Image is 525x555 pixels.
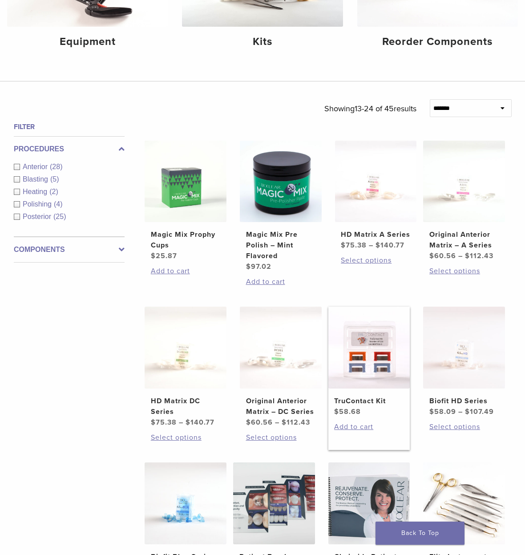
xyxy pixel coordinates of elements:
a: Add to cart: “TruContact Kit” [334,421,404,432]
a: Select options for “Original Anterior Matrix - A Series” [429,266,499,276]
span: $ [429,407,434,416]
label: Components [14,244,125,255]
h2: TruContact Kit [334,396,404,406]
img: TruContact Kit [328,307,410,389]
span: – [275,418,279,427]
bdi: 60.56 [246,418,273,427]
h4: Equipment [14,34,161,50]
img: HD Matrix A Series [335,141,417,223]
h4: Reorder Components [364,34,511,50]
bdi: 112.43 [282,418,310,427]
span: (5) [50,175,59,183]
a: Add to cart: “Magic Mix Prophy Cups” [151,266,220,276]
img: HD Matrix DC Series [145,307,226,389]
a: Biofit HD SeriesBiofit HD Series [423,307,505,417]
span: $ [334,407,339,416]
label: Procedures [14,144,125,154]
span: 13-24 of 45 [355,104,394,113]
a: Magic Mix Prophy CupsMagic Mix Prophy Cups $25.87 [145,141,226,262]
span: – [179,418,183,427]
span: (28) [50,163,62,170]
bdi: 97.02 [246,262,271,271]
a: HD Matrix A SeriesHD Matrix A Series [335,141,417,251]
span: $ [282,418,287,427]
span: $ [151,251,156,260]
h2: Biofit HD Series [429,396,499,406]
h4: Kits [189,34,335,50]
span: Anterior [23,163,50,170]
bdi: 75.38 [341,241,367,250]
h2: HD Matrix A Series [341,229,410,240]
span: – [369,241,373,250]
a: Select options for “HD Matrix A Series” [341,255,410,266]
a: Magic Mix Pre Polish - Mint FlavoredMagic Mix Pre Polish – Mint Flavored $97.02 [240,141,322,272]
a: Select options for “Biofit HD Series” [429,421,499,432]
span: $ [465,407,470,416]
span: $ [465,251,470,260]
img: Biofit HD Series [423,307,505,389]
a: Add to cart: “Magic Mix Pre Polish - Mint Flavored” [246,276,315,287]
a: Select options for “HD Matrix DC Series” [151,432,220,443]
img: Biofit Blue Series [145,462,226,544]
span: (25) [53,213,66,220]
bdi: 25.87 [151,251,177,260]
span: Polishing [23,200,54,208]
span: $ [246,262,251,271]
span: (4) [54,200,63,208]
a: TruContact KitTruContact Kit $58.68 [328,307,410,417]
h2: Magic Mix Pre Polish – Mint Flavored [246,229,315,261]
bdi: 75.38 [151,418,177,427]
img: Chairside Patient Book [328,462,410,544]
span: $ [186,418,190,427]
h2: Original Anterior Matrix – A Series [429,229,499,251]
img: Elite Instrument Set [423,462,505,544]
bdi: 58.09 [429,407,456,416]
img: Magic Mix Prophy Cups [145,141,226,223]
img: Original Anterior Matrix - DC Series [240,307,322,389]
span: (2) [49,188,58,195]
span: – [458,251,463,260]
a: Original Anterior Matrix - DC SeriesOriginal Anterior Matrix – DC Series [240,307,322,428]
bdi: 112.43 [465,251,493,260]
img: Patient Brochures [233,462,315,544]
bdi: 140.77 [376,241,404,250]
span: – [458,407,463,416]
bdi: 140.77 [186,418,214,427]
span: $ [376,241,380,250]
img: Original Anterior Matrix - A Series [423,141,505,223]
span: Blasting [23,175,50,183]
span: Posterior [23,213,53,220]
bdi: 107.49 [465,407,494,416]
span: Heating [23,188,49,195]
span: $ [151,418,156,427]
a: Select options for “Original Anterior Matrix - DC Series” [246,432,315,443]
h2: Magic Mix Prophy Cups [151,229,220,251]
span: $ [341,241,346,250]
img: Magic Mix Pre Polish - Mint Flavored [240,141,322,223]
p: Showing results [324,99,416,118]
h2: Original Anterior Matrix – DC Series [246,396,315,417]
h4: Filter [14,122,125,132]
a: HD Matrix DC SeriesHD Matrix DC Series [145,307,226,428]
span: $ [246,418,251,427]
a: Back To Top [376,522,464,545]
bdi: 60.56 [429,251,456,260]
a: Original Anterior Matrix - A SeriesOriginal Anterior Matrix – A Series [423,141,505,262]
h2: HD Matrix DC Series [151,396,220,417]
span: $ [429,251,434,260]
bdi: 58.68 [334,407,361,416]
